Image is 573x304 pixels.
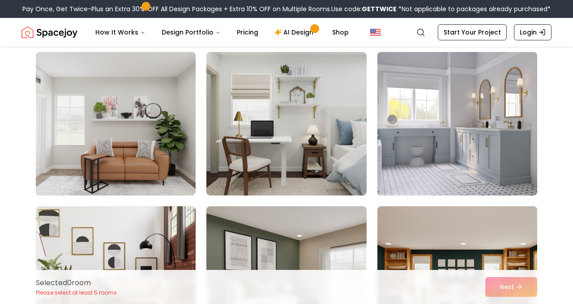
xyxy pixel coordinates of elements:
[36,278,117,288] p: Selected 0 room
[36,52,196,195] img: Room room-31
[373,48,541,199] img: Room room-33
[230,23,265,41] a: Pricing
[22,4,551,13] div: Pay Once, Get Twice-Plus an Extra 30% OFF All Design Packages + Extra 10% OFF on Multiple Rooms.
[514,24,552,40] a: Login
[21,23,77,41] img: Spacejoy Logo
[88,23,153,41] button: How It Works
[267,23,323,41] a: AI Design
[154,23,228,41] button: Design Portfolio
[362,4,397,13] b: GETTWICE
[21,23,77,41] a: Spacejoy
[88,23,356,41] nav: Main
[325,23,356,41] a: Shop
[438,24,507,40] a: Start Your Project
[331,4,397,13] span: Use code:
[370,27,381,38] img: United States
[397,4,551,13] span: *Not applicable to packages already purchased*
[206,52,366,195] img: Room room-32
[21,18,552,47] nav: Global
[36,289,117,296] p: Please select at least 5 rooms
